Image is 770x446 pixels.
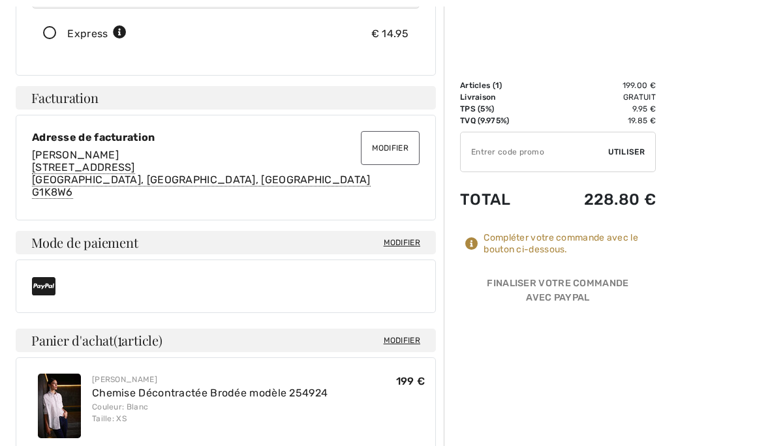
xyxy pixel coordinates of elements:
[608,146,645,158] span: Utiliser
[460,276,656,310] div: Finaliser votre commande avec PayPal
[92,401,328,424] div: Couleur: Blanc Taille: XS
[396,375,425,387] span: 199 €
[495,81,499,90] span: 1
[384,334,420,347] span: Modifier
[460,310,656,339] iframe: PayPal
[541,91,656,103] td: Gratuit
[67,26,127,42] div: Express
[460,177,541,222] td: Total
[484,232,656,256] div: Compléter votre commande avec le bouton ci-dessous.
[92,374,328,385] div: [PERSON_NAME]
[461,132,608,171] input: Code promo
[117,331,122,348] span: 1
[32,149,119,161] span: [PERSON_NAME]
[38,374,81,438] img: Chemise Décontractée Brodée modèle 254924
[541,115,656,126] td: 19.85 €
[541,103,656,115] td: 9.95 €
[16,329,436,352] h4: Panier d'achat
[92,387,328,399] a: Chemise Décontractée Brodée modèle 254924
[384,237,420,248] span: Modifier
[460,103,541,115] td: TPS (5%)
[361,131,420,165] button: Modifier
[460,80,541,91] td: Articles ( )
[32,131,420,143] div: Adresse de facturation
[541,80,656,91] td: 199.00 €
[460,91,541,103] td: Livraison
[460,115,541,126] td: TVQ (9.975%)
[31,236,138,249] span: Mode de paiement
[541,177,656,222] td: 228.80 €
[31,91,99,104] span: Facturation
[371,26,408,42] div: € 14.95
[114,331,162,349] span: ( article)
